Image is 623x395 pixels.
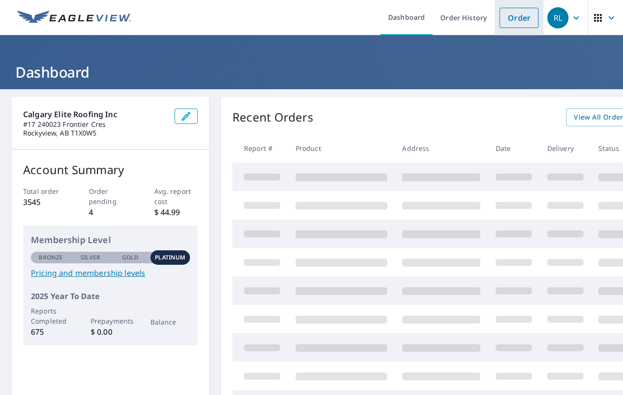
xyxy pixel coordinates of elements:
[23,161,198,178] p: Account Summary
[232,134,288,163] th: Report #
[540,134,591,163] th: Delivery
[394,134,488,163] th: Address
[31,306,71,326] p: Reports Completed
[23,129,167,137] p: Rockyview, AB T1X0W5
[122,253,138,262] p: Gold
[17,11,131,25] img: EV Logo
[31,326,71,338] p: 675
[12,62,611,82] h1: Dashboard
[89,206,133,218] p: 4
[23,120,167,129] p: #17 240023 Frontier Cres
[23,109,167,120] p: Calgary Elite Roofing Inc
[232,109,313,126] p: Recent Orders
[488,134,540,163] th: Date
[547,7,569,28] div: RL
[39,253,63,262] p: Bronze
[23,196,67,208] p: 3545
[150,317,190,327] p: Balance
[91,316,131,326] p: Prepayments
[154,206,198,218] p: $ 44.99
[155,253,185,262] p: Platinum
[23,186,67,196] p: Total order
[31,290,190,302] p: 2025 Year To Date
[500,8,539,28] a: Order
[154,186,198,206] p: Avg. report cost
[91,326,131,338] p: $ 0.00
[31,233,190,246] p: Membership Level
[288,134,395,163] th: Product
[89,186,133,206] p: Order pending
[31,267,190,279] a: Pricing and membership levels
[81,253,101,262] p: Silver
